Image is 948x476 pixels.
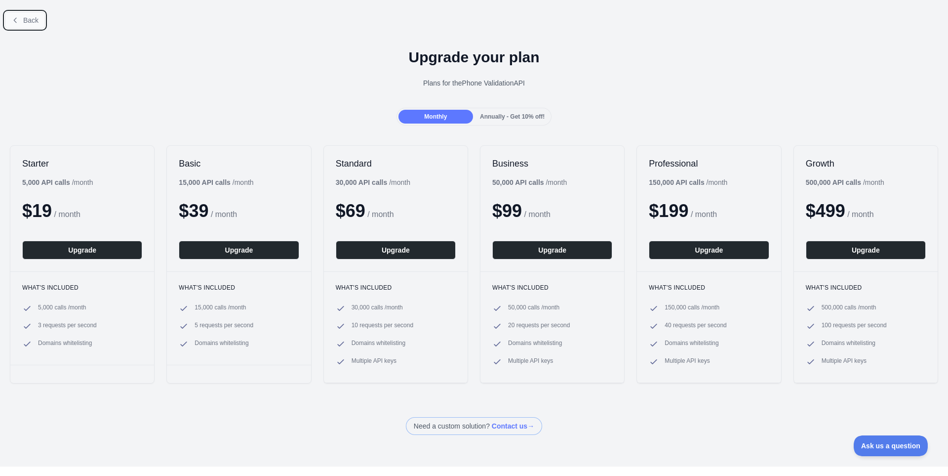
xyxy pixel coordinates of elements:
b: 50,000 API calls [492,178,544,186]
b: 150,000 API calls [649,178,704,186]
span: $ 99 [492,201,522,221]
h2: Standard [336,158,456,170]
div: / month [649,177,727,187]
iframe: Toggle Customer Support [854,435,928,456]
div: / month [336,177,410,187]
div: / month [492,177,567,187]
span: $ 199 [649,201,688,221]
b: 30,000 API calls [336,178,388,186]
h2: Business [492,158,612,170]
h2: Professional [649,158,769,170]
